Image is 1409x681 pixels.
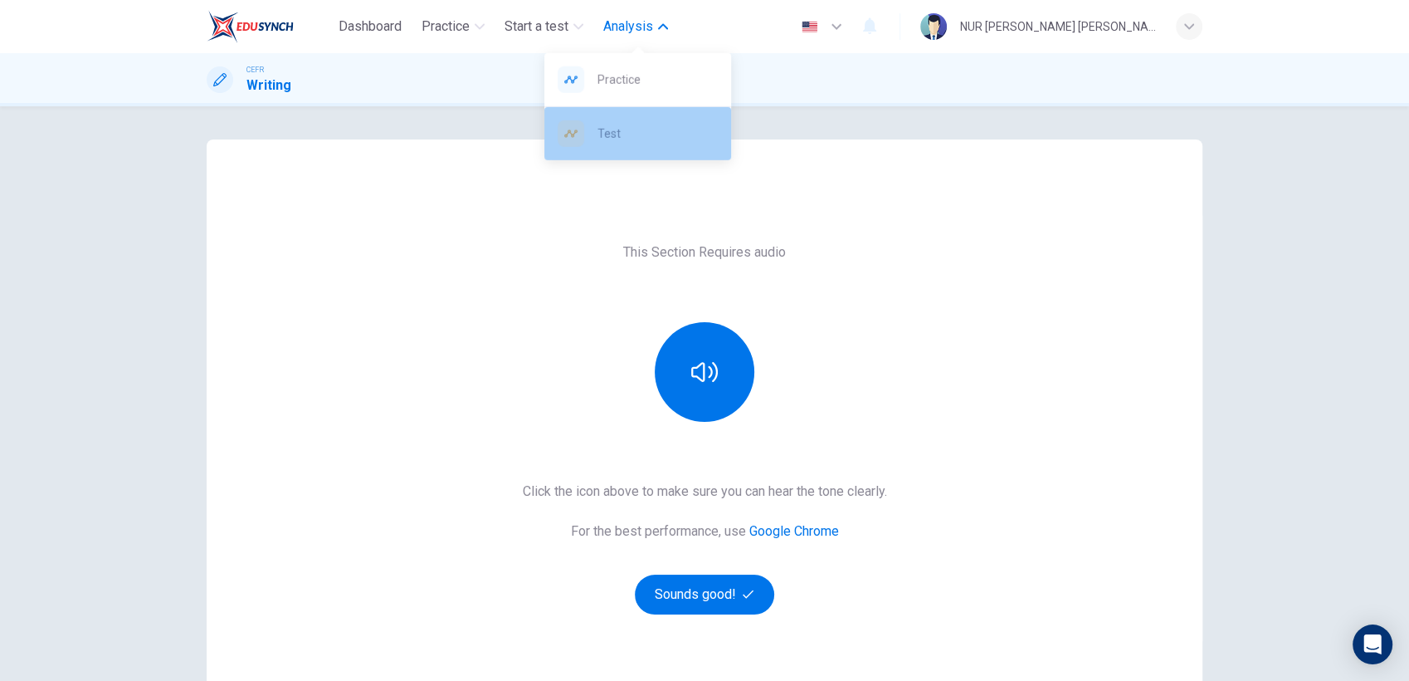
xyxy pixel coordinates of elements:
button: Start a test [498,12,590,42]
span: Practice [597,70,718,90]
h1: Writing [246,76,291,96]
button: Practice [415,12,491,42]
span: CEFR [246,64,264,76]
span: Practice [422,17,470,37]
h6: For the best performance, use [571,522,839,541]
img: en [799,21,820,33]
button: Analysis [597,12,675,42]
a: EduSynch logo [207,10,332,43]
button: Sounds good! [635,575,774,615]
a: Practice [544,53,731,106]
span: Test [597,124,718,144]
a: Google Chrome [749,523,839,539]
img: EduSynch logo [207,10,294,43]
button: Dashboard [332,12,408,42]
span: Dashboard [339,17,402,37]
h6: Click the icon above to make sure you can hear the tone clearly. [523,482,887,502]
div: Open Intercom Messenger [1353,625,1392,664]
a: Test [544,107,731,160]
div: NUR [PERSON_NAME] [PERSON_NAME] [960,17,1156,37]
img: Profile picture [920,13,947,40]
span: Analysis [603,17,653,37]
h6: This Section Requires audio [623,243,786,262]
span: Start a test [505,17,568,37]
